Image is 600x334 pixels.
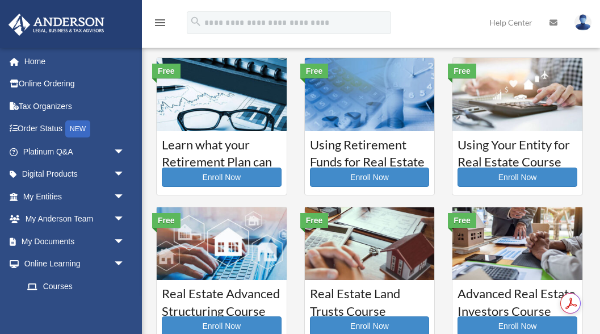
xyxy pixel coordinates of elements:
[114,208,136,231] span: arrow_drop_down
[310,168,430,187] a: Enroll Now
[8,230,142,253] a: My Documentsarrow_drop_down
[448,213,476,228] div: Free
[458,285,577,314] h3: Advanced Real Estate Investors Course
[114,140,136,164] span: arrow_drop_down
[8,118,142,141] a: Order StatusNEW
[300,64,329,78] div: Free
[114,185,136,208] span: arrow_drop_down
[8,253,142,275] a: Online Learningarrow_drop_down
[8,185,142,208] a: My Entitiesarrow_drop_down
[8,50,142,73] a: Home
[190,15,202,28] i: search
[458,168,577,187] a: Enroll Now
[114,163,136,186] span: arrow_drop_down
[8,140,142,163] a: Platinum Q&Aarrow_drop_down
[8,95,142,118] a: Tax Organizers
[162,285,282,314] h3: Real Estate Advanced Structuring Course
[8,208,142,231] a: My Anderson Teamarrow_drop_down
[448,64,476,78] div: Free
[153,16,167,30] i: menu
[162,168,282,187] a: Enroll Now
[310,285,430,314] h3: Real Estate Land Trusts Course
[152,213,181,228] div: Free
[65,120,90,137] div: NEW
[16,275,136,298] a: Courses
[8,163,142,186] a: Digital Productsarrow_drop_down
[152,64,181,78] div: Free
[162,136,282,165] h3: Learn what your Retirement Plan can do for you
[5,14,108,36] img: Anderson Advisors Platinum Portal
[8,73,142,95] a: Online Ordering
[114,230,136,253] span: arrow_drop_down
[574,14,591,31] img: User Pic
[114,253,136,276] span: arrow_drop_down
[300,213,329,228] div: Free
[310,136,430,165] h3: Using Retirement Funds for Real Estate Investing Course
[153,20,167,30] a: menu
[458,136,577,165] h3: Using Your Entity for Real Estate Course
